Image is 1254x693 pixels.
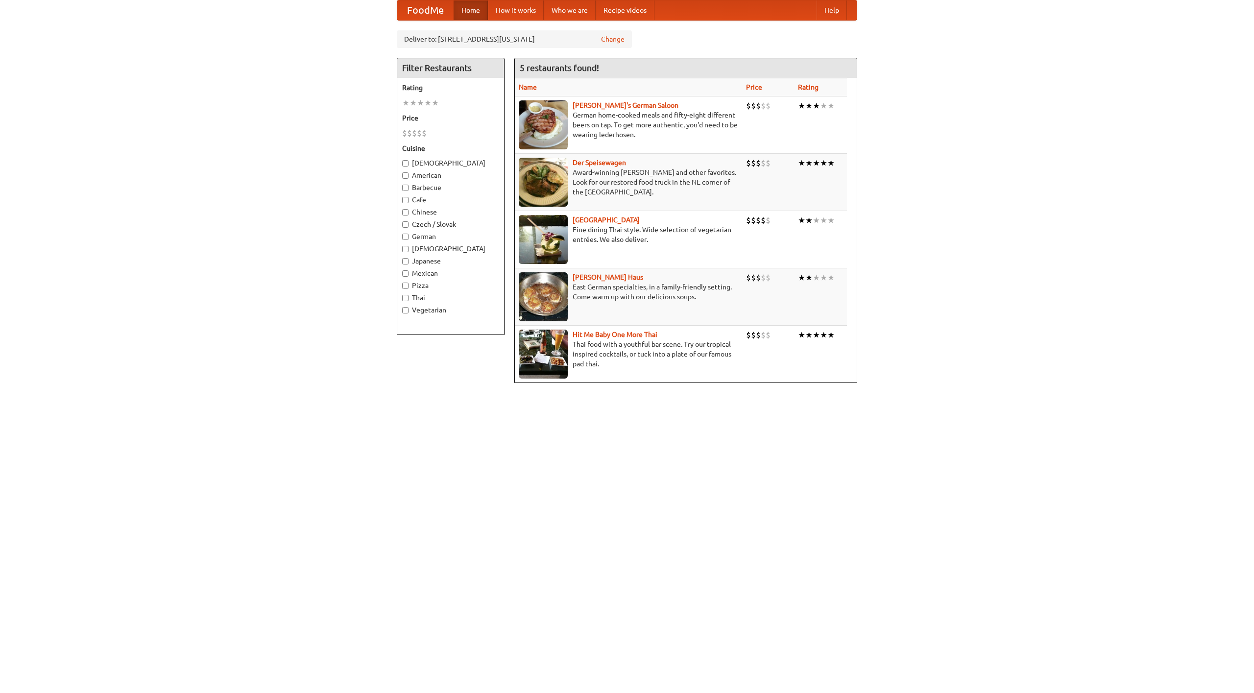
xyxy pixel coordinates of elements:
a: Der Speisewagen [573,159,626,167]
li: ★ [813,215,820,226]
a: Who we are [544,0,596,20]
label: Cafe [402,195,499,205]
a: Price [746,83,762,91]
li: $ [746,215,751,226]
li: ★ [820,100,827,111]
input: Thai [402,295,409,301]
h5: Price [402,113,499,123]
li: $ [766,100,771,111]
li: $ [417,128,422,139]
li: $ [751,330,756,340]
input: Czech / Slovak [402,221,409,228]
label: German [402,232,499,241]
a: [PERSON_NAME]'s German Saloon [573,101,678,109]
li: $ [746,330,751,340]
input: Mexican [402,270,409,277]
li: $ [761,158,766,168]
b: [PERSON_NAME] Haus [573,273,643,281]
li: $ [746,100,751,111]
a: Name [519,83,537,91]
li: $ [761,272,766,283]
label: [DEMOGRAPHIC_DATA] [402,244,499,254]
label: Thai [402,293,499,303]
a: Hit Me Baby One More Thai [573,331,657,338]
li: ★ [820,215,827,226]
a: Help [817,0,847,20]
li: $ [751,158,756,168]
li: ★ [813,158,820,168]
label: Mexican [402,268,499,278]
input: Cafe [402,197,409,203]
li: $ [766,215,771,226]
li: $ [756,272,761,283]
li: ★ [410,97,417,108]
a: How it works [488,0,544,20]
li: ★ [805,215,813,226]
li: $ [751,100,756,111]
a: Home [454,0,488,20]
li: $ [761,330,766,340]
li: ★ [827,330,835,340]
input: Barbecue [402,185,409,191]
li: ★ [820,272,827,283]
li: $ [422,128,427,139]
input: [DEMOGRAPHIC_DATA] [402,246,409,252]
img: kohlhaus.jpg [519,272,568,321]
li: ★ [805,272,813,283]
li: $ [766,272,771,283]
li: ★ [820,330,827,340]
img: satay.jpg [519,215,568,264]
li: $ [761,215,766,226]
li: $ [412,128,417,139]
li: $ [746,272,751,283]
a: Change [601,34,625,44]
a: Rating [798,83,819,91]
input: Chinese [402,209,409,215]
li: $ [756,330,761,340]
li: ★ [827,100,835,111]
li: ★ [798,100,805,111]
li: $ [766,330,771,340]
li: ★ [798,158,805,168]
li: ★ [827,272,835,283]
h5: Cuisine [402,143,499,153]
h4: Filter Restaurants [397,58,504,78]
li: $ [766,158,771,168]
label: [DEMOGRAPHIC_DATA] [402,158,499,168]
li: ★ [798,330,805,340]
li: $ [746,158,751,168]
label: Czech / Slovak [402,219,499,229]
li: ★ [424,97,432,108]
input: Japanese [402,258,409,264]
li: $ [756,215,761,226]
input: American [402,172,409,179]
label: Chinese [402,207,499,217]
ng-pluralize: 5 restaurants found! [520,63,599,72]
a: [GEOGRAPHIC_DATA] [573,216,640,224]
input: German [402,234,409,240]
li: ★ [813,330,820,340]
li: $ [756,158,761,168]
label: Vegetarian [402,305,499,315]
a: Recipe videos [596,0,654,20]
li: ★ [417,97,424,108]
input: [DEMOGRAPHIC_DATA] [402,160,409,167]
li: ★ [805,158,813,168]
a: FoodMe [397,0,454,20]
p: Thai food with a youthful bar scene. Try our tropical inspired cocktails, or tuck into a plate of... [519,339,738,369]
li: ★ [798,215,805,226]
p: Fine dining Thai-style. Wide selection of vegetarian entrées. We also deliver. [519,225,738,244]
li: $ [756,100,761,111]
li: ★ [805,100,813,111]
li: ★ [813,100,820,111]
img: speisewagen.jpg [519,158,568,207]
label: Barbecue [402,183,499,192]
li: $ [761,100,766,111]
img: babythai.jpg [519,330,568,379]
label: Pizza [402,281,499,290]
li: ★ [432,97,439,108]
input: Pizza [402,283,409,289]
